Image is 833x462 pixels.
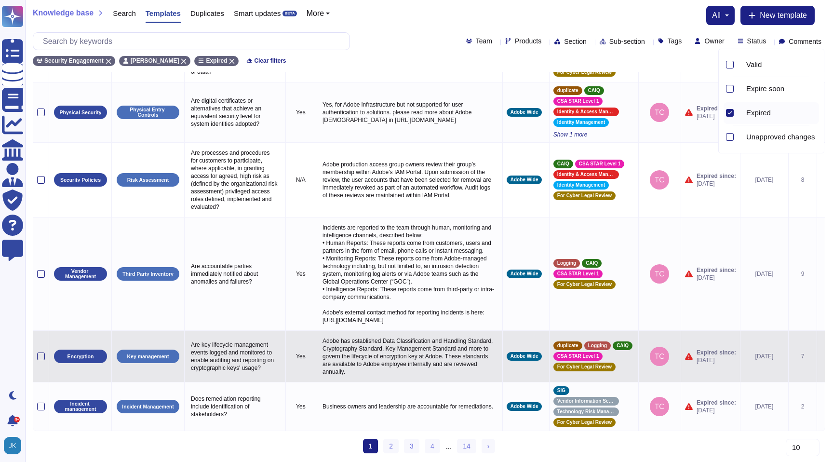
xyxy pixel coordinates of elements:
div: Unapproved changes [739,126,819,148]
div: BETA [282,11,296,16]
span: duplicate [557,343,578,348]
span: [DATE] [697,112,736,120]
p: Yes [290,403,312,410]
div: Expired [739,102,819,124]
div: 2 [793,403,813,410]
p: N/A [290,176,312,184]
div: Expire soon [739,78,819,100]
p: Are digital certificates or alternatives that achieve an equivalent security level for system ide... [188,95,282,130]
a: 14 [457,439,476,453]
button: New template [740,6,815,25]
p: Incident management [57,401,104,411]
span: Expired since: [697,172,736,180]
img: user [650,103,669,122]
span: For Cyber Legal Review [557,193,612,198]
span: Clear filters [254,58,286,64]
span: Adobe Wide [511,404,538,409]
span: Duplicates [190,10,224,17]
span: Expire soon [746,84,784,93]
div: Expired [746,109,815,117]
span: Expired since: [697,266,736,274]
p: Adobe production access group owners review their group’s membership within Adobe's IAM Portal. U... [320,158,498,202]
span: [DATE] [697,274,736,282]
span: CSA STAR Level 1 [557,99,599,104]
p: Security Policies [60,177,101,183]
span: More [307,10,324,17]
span: Identity Management [557,183,605,188]
button: More [307,10,330,17]
span: Expired since: [697,105,736,112]
span: Adobe Wide [511,354,538,359]
span: Team [476,38,492,44]
div: Valid [739,54,819,76]
span: CAIQ [588,88,600,93]
p: Vendor Management [57,269,104,279]
div: [DATE] [744,176,784,184]
span: Technology Risk Management Standard [557,409,615,414]
p: Adobe has established Data Classification and Handling Standard, Cryptography Standard, Key Manag... [320,335,498,378]
span: Adobe Wide [511,177,538,182]
p: Third Party Inventory [122,272,174,277]
span: For Cyber Legal Review [557,70,612,75]
span: Expired since: [697,399,736,407]
span: Adobe Wide [511,272,538,276]
span: Status [747,38,766,44]
span: [DATE] [697,180,736,188]
span: CSA STAR Level 1 [557,272,599,276]
p: Yes [290,270,312,278]
p: Does remediation reporting include identification of stakeholders? [188,393,282,421]
span: duplicate [557,88,578,93]
p: Are accountable parties immediately notified about anomalies and failures? [188,260,282,288]
span: Adobe Wide [511,110,538,115]
span: CSA STAR Level 1 [557,354,599,359]
div: [DATE] [744,353,784,360]
p: Are key lifecycle management events logged and monitored to enable auditing and reporting on cryp... [188,339,282,374]
span: For Cyber Legal Review [557,282,612,287]
span: Logging [557,261,576,266]
span: CAIQ [557,162,569,166]
span: Identity Management [557,120,605,125]
span: SIG [557,388,565,393]
span: Identity & Access Management [557,172,615,177]
p: Incident Management [122,404,174,409]
span: Products [515,38,541,44]
p: Yes, for Adobe infrastructure but not supported for user authentication to solutions. please read... [320,98,498,126]
p: Physical Entry Controls [120,107,176,117]
span: 1 [363,439,378,453]
span: › [487,442,490,450]
div: 9+ [14,417,20,422]
div: Expire soon [746,84,815,93]
button: user [2,435,28,456]
span: Sub-section [609,38,645,45]
span: Unapproved changes [746,133,815,141]
span: Tags [668,38,682,44]
div: Valid [746,60,815,69]
span: Section [564,38,587,45]
div: 8 [793,176,813,184]
p: Key management [127,354,169,359]
span: [DATE] [697,356,736,364]
a: 4 [425,439,440,453]
img: user [650,347,669,366]
div: Expired [739,108,742,119]
span: Logging [588,343,607,348]
span: CSA STAR Level 1 [579,162,621,166]
span: Owner [704,38,724,44]
div: ... [446,439,452,454]
span: Smart updates [234,10,281,17]
img: user [650,170,669,190]
img: user [650,264,669,284]
img: user [4,437,21,454]
button: all [712,12,729,19]
div: 9 [793,270,813,278]
div: Valid [739,59,742,70]
span: Show 1 more [553,131,634,138]
p: Yes [290,109,312,116]
a: 2 [383,439,399,453]
a: 3 [404,439,419,453]
div: 7 [793,353,813,360]
span: For Cyber Legal Review [557,420,612,425]
span: Security Engagement [44,58,104,64]
span: [PERSON_NAME] [131,58,179,64]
